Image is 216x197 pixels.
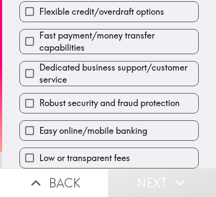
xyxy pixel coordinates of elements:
[108,168,216,197] button: Next
[20,61,198,86] button: Dedicated business support/customer service
[20,148,198,168] button: Low or transparent fees
[20,29,198,54] button: Fast payment/money transfer capabilities
[20,94,198,113] button: Robust security and fraud protection
[39,152,130,164] span: Low or transparent fees
[39,6,164,18] span: Flexible credit/overdraft options
[20,121,198,140] button: Easy online/mobile banking
[20,2,198,21] button: Flexible credit/overdraft options
[39,125,147,137] span: Easy online/mobile banking
[39,61,198,86] span: Dedicated business support/customer service
[39,97,180,109] span: Robust security and fraud protection
[39,29,198,54] span: Fast payment/money transfer capabilities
